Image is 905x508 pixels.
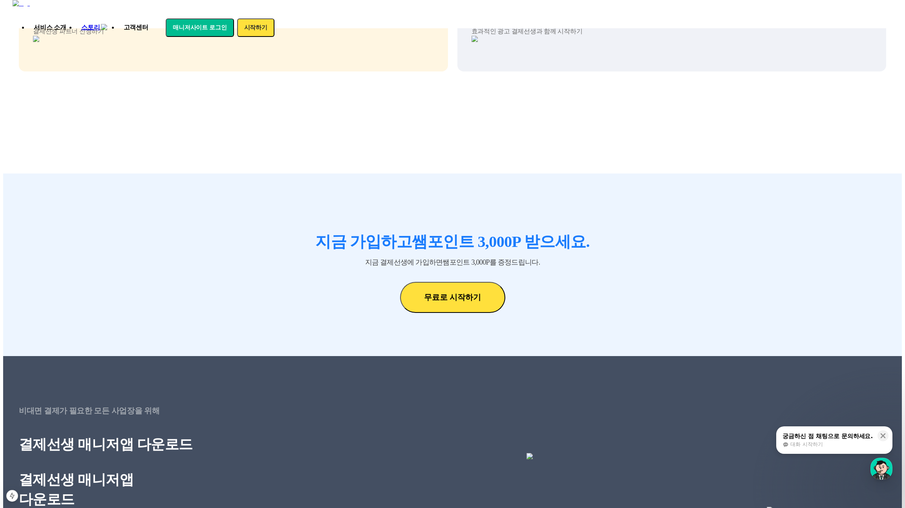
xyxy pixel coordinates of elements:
[101,249,151,269] a: 설정
[166,18,234,37] button: 매니저사이트 로그인
[19,435,453,454] h3: 결제선생 매니저앱 다운로드
[237,18,274,37] button: 시작하기
[19,258,886,266] p: 지금 결제선생에 가입하면 쌤포인트 3,000P를 증정드립니다.
[52,249,101,269] a: 대화
[19,232,886,251] h3: 지금 가입하고 쌤포인트 3,000P 받으세요.
[19,401,453,420] p: 비대면 결제가 필요한 모든 사업장을 위해
[72,261,81,267] span: 대화
[76,20,114,36] a: 스토리
[101,24,109,32] img: 외부 도메인 오픈
[118,20,154,36] p: 고객센터
[28,20,72,36] p: 서비스 소개
[121,261,131,267] span: 설정
[400,282,505,313] button: 무료로 시작하기
[2,249,52,269] a: 홈
[25,261,29,267] span: 홈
